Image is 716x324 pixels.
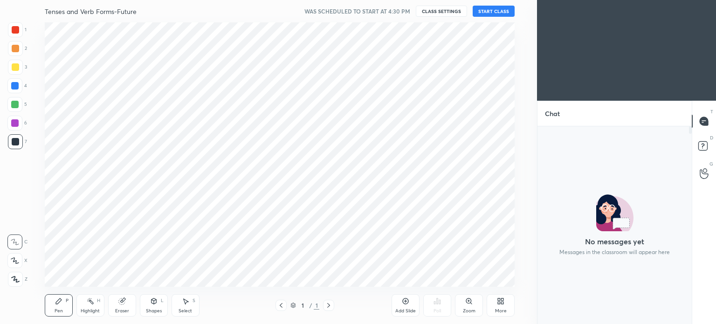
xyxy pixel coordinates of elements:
[8,134,27,149] div: 7
[7,116,27,131] div: 6
[179,309,192,313] div: Select
[473,6,515,17] button: START CLASS
[81,309,100,313] div: Highlight
[537,101,567,126] p: Chat
[495,309,507,313] div: More
[45,7,137,16] h4: Tenses and Verb Forms-Future
[7,253,28,268] div: X
[161,298,164,303] div: L
[66,298,69,303] div: P
[309,303,312,308] div: /
[395,309,416,313] div: Add Slide
[8,22,27,37] div: 1
[7,234,28,249] div: C
[709,160,713,167] p: G
[710,134,713,141] p: D
[304,7,410,15] h5: WAS SCHEDULED TO START AT 4:30 PM
[8,41,27,56] div: 2
[8,60,27,75] div: 3
[710,108,713,115] p: T
[463,309,475,313] div: Zoom
[314,301,319,310] div: 1
[8,272,28,287] div: Z
[55,309,63,313] div: Pen
[193,298,195,303] div: S
[7,97,27,112] div: 5
[7,78,27,93] div: 4
[416,6,467,17] button: CLASS SETTINGS
[115,309,129,313] div: Eraser
[298,303,307,308] div: 1
[146,309,162,313] div: Shapes
[97,298,100,303] div: H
